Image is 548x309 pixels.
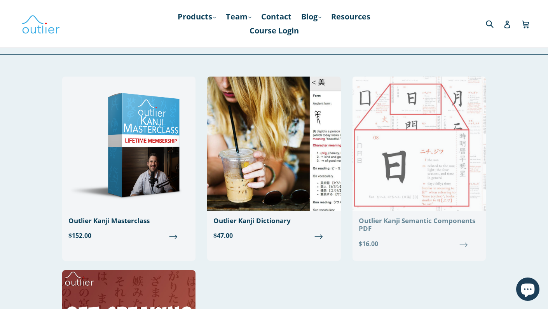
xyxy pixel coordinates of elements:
[207,77,340,246] a: Outlier Kanji Dictionary $47.00
[514,278,542,303] inbox-online-store-chat: Shopify online store chat
[359,239,480,248] span: $16.00
[257,10,295,24] a: Contact
[68,231,189,240] span: $152.00
[207,77,340,211] img: Outlier Kanji Dictionary: Essentials Edition Outlier Linguistics
[174,10,220,24] a: Products
[213,231,334,240] span: $47.00
[359,217,480,233] div: Outlier Kanji Semantic Components PDF
[62,77,195,211] img: Outlier Kanji Masterclass
[297,10,325,24] a: Blog
[213,217,334,225] div: Outlier Kanji Dictionary
[62,77,195,246] a: Outlier Kanji Masterclass $152.00
[353,77,486,255] a: Outlier Kanji Semantic Components PDF $16.00
[484,16,505,31] input: Search
[327,10,374,24] a: Resources
[68,217,189,225] div: Outlier Kanji Masterclass
[246,24,303,38] a: Course Login
[353,77,486,211] img: Outlier Kanji Semantic Components PDF Outlier Linguistics
[21,12,60,35] img: Outlier Linguistics
[222,10,255,24] a: Team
